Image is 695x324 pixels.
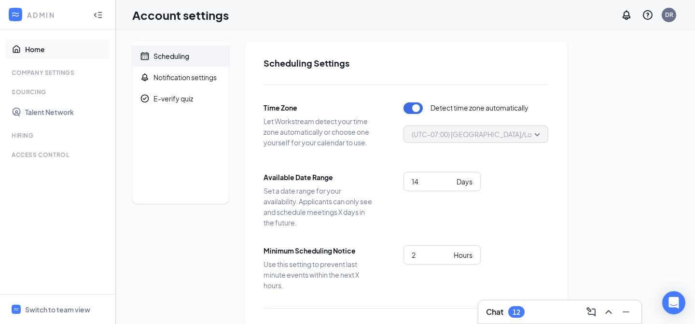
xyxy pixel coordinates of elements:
svg: WorkstreamLogo [11,10,20,19]
svg: Minimize [620,306,632,318]
a: Talent Network [25,102,108,122]
h1: Account settings [132,7,229,23]
div: E-verify quiz [153,94,193,103]
svg: ComposeMessage [585,306,597,318]
a: CalendarScheduling [132,45,229,67]
svg: QuestionInfo [642,9,653,21]
span: Time Zone [264,102,375,113]
div: DR [665,11,673,19]
span: Detect time zone automatically [431,102,528,114]
h2: Scheduling Settings [264,57,548,69]
span: (UTC-07:00) [GEOGRAPHIC_DATA]/Los_Angeles - Pacific Time [412,127,608,141]
div: Sourcing [12,88,106,96]
svg: Calendar [140,51,150,61]
a: Home [25,40,108,59]
svg: CheckmarkCircle [140,94,150,103]
div: Switch to team view [25,305,90,314]
svg: WorkstreamLogo [13,306,19,312]
div: Days [457,176,473,187]
div: ADMIN [27,10,84,20]
svg: Notifications [621,9,632,21]
div: Hours [454,250,473,260]
button: Minimize [618,304,634,320]
div: 12 [513,308,520,316]
svg: Bell [140,72,150,82]
span: Let Workstream detect your time zone automatically or choose one yourself for your calendar to use. [264,116,375,148]
div: Hiring [12,131,106,140]
span: Use this setting to prevent last minute events within the next X hours. [264,259,375,291]
svg: ChevronUp [603,306,614,318]
a: BellNotification settings [132,67,229,88]
div: Scheduling [153,51,189,61]
span: Available Date Range [264,172,375,183]
button: ComposeMessage [584,304,599,320]
div: Open Intercom Messenger [662,291,685,314]
h3: Chat [486,307,503,317]
svg: Collapse [93,10,103,20]
a: CheckmarkCircleE-verify quiz [132,88,229,109]
div: Access control [12,151,106,159]
span: Minimum Scheduling Notice [264,245,375,256]
button: ChevronUp [601,304,616,320]
span: Set a date range for your availability. Applicants can only see and schedule meetings X days in t... [264,185,375,228]
div: Notification settings [153,72,217,82]
div: Company Settings [12,69,106,77]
